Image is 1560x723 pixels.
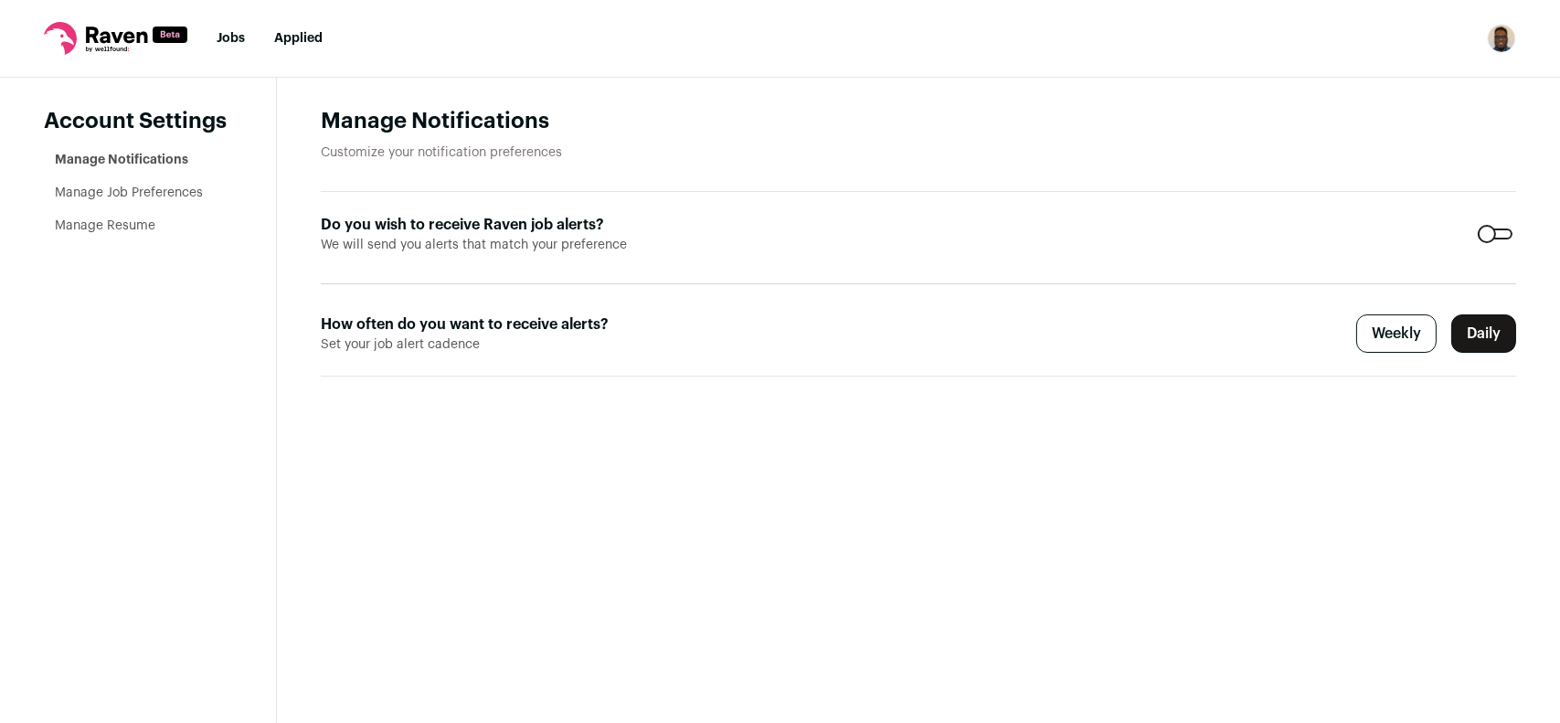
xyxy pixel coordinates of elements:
p: Customize your notification preferences [321,144,1516,162]
label: How often do you want to receive alerts? [321,314,710,335]
a: Applied [274,32,323,45]
a: Manage Resume [55,219,155,232]
button: Open dropdown [1487,24,1516,53]
a: Jobs [217,32,245,45]
a: Manage Job Preferences [55,186,203,199]
label: Weekly [1356,314,1437,353]
span: Set your job alert cadence [321,335,710,354]
a: Manage Notifications [55,154,188,166]
label: Daily [1451,314,1516,353]
h1: Manage Notifications [321,107,1516,136]
header: Account Settings [44,107,232,136]
span: We will send you alerts that match your preference [321,236,710,254]
label: Do you wish to receive Raven job alerts? [321,214,710,236]
img: 9085589-medium_jpg [1487,24,1516,53]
